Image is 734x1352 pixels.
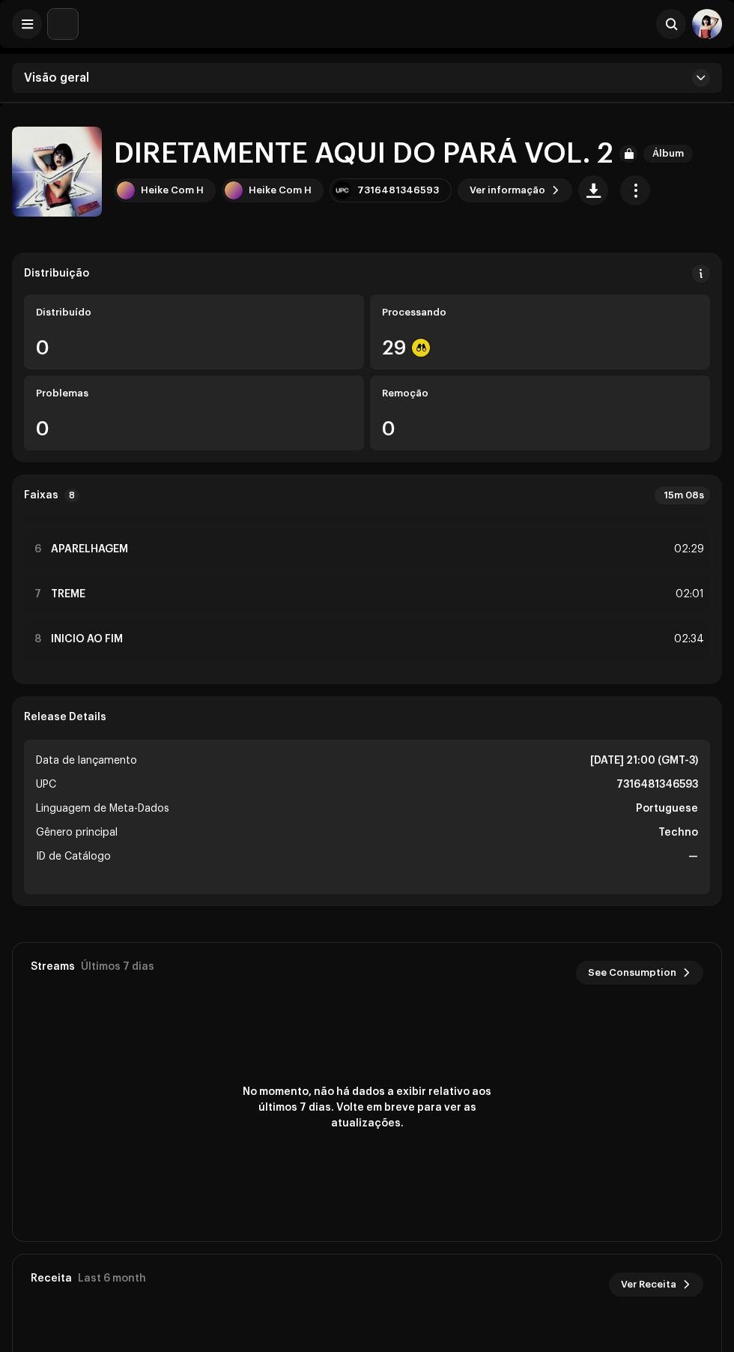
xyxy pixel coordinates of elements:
div: 15m 08s [655,486,710,504]
strong: [DATE] 21:00 (GMT-3) [590,752,698,770]
div: 02:34 [671,630,704,648]
div: Receita [31,1273,72,1285]
span: UPC [36,776,56,794]
div: 02:29 [671,540,704,558]
div: 02:01 [671,585,704,603]
h1: DIRETAMENTE AQUI DO PARÁ VOL. 2 [114,138,613,169]
img: 1cf725b2-75a2-44e7-8fdf-5f1256b3d403 [48,9,78,39]
button: Ver informação [458,178,572,202]
strong: Techno [658,824,698,842]
strong: Portuguese [636,800,698,818]
span: Ver Receita [621,1270,676,1300]
strong: Release Details [24,711,106,723]
div: Streams [31,961,75,973]
span: Data de lançamento [36,752,137,770]
span: Ver informação [470,175,545,205]
button: Ver Receita [609,1273,703,1297]
div: Last 6 month [78,1273,146,1285]
p-badge: 8 [64,489,79,502]
div: 7316481346593 [357,184,439,196]
div: Remoção [382,387,698,399]
img: d25ad122-c3f7-425d-a7e9-2c4de668e2e0 [692,9,722,39]
span: Gênero principal [36,824,118,842]
div: Distribuição [24,268,89,280]
strong: — [688,848,698,866]
div: Heike Com H [249,184,312,196]
div: Processando [382,307,698,319]
strong: 7316481346593 [616,776,698,794]
span: See Consumption [588,958,676,988]
strong: INICIO AO FIM [51,633,123,645]
strong: APARELHAGEM [51,543,128,555]
span: ID de Catálogo [36,848,111,866]
span: Visão geral [24,72,89,84]
strong: TREME [51,588,85,600]
button: See Consumption [576,961,703,985]
strong: Faixas [24,489,58,501]
div: Problemas [36,387,352,399]
div: Últimos 7 dias [81,961,154,973]
img: 8b8a3c4d-4204-4842-b0f6-0bc5705ca838 [12,127,102,217]
span: Linguagem de Meta-Dados [36,800,169,818]
div: Distribuído [36,307,352,319]
span: No momento, não há dados a exibir relativo aos últimos 7 dias. Volte em breve para ver as atualiz... [232,1084,502,1132]
span: Álbum [643,145,693,163]
div: Heike Com H [141,184,204,196]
